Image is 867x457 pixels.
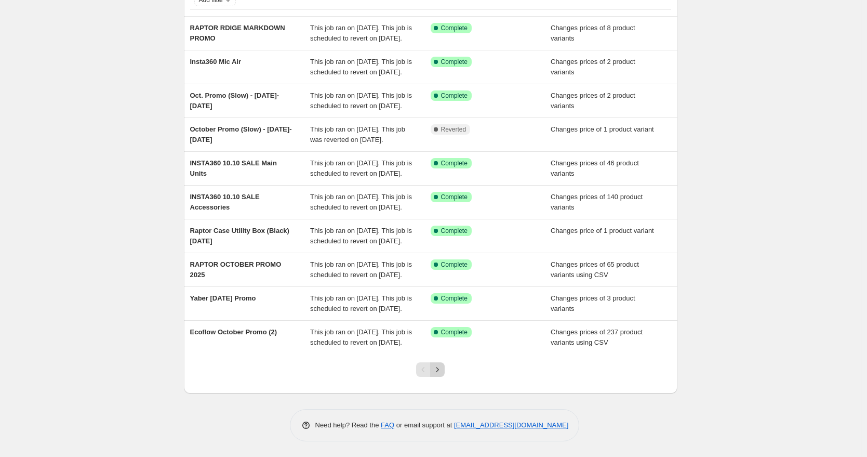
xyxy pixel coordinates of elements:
[190,159,277,177] span: INSTA360 10.10 SALE Main Units
[310,92,412,110] span: This job ran on [DATE]. This job is scheduled to revert on [DATE].
[190,125,292,143] span: October Promo (Slow) - [DATE]-[DATE]
[310,58,412,76] span: This job ran on [DATE]. This job is scheduled to revert on [DATE].
[381,421,394,429] a: FAQ
[310,294,412,312] span: This job ran on [DATE]. This job is scheduled to revert on [DATE].
[551,227,654,234] span: Changes price of 1 product variant
[310,24,412,42] span: This job ran on [DATE]. This job is scheduled to revert on [DATE].
[430,362,445,377] button: Next
[441,24,468,32] span: Complete
[551,193,643,211] span: Changes prices of 140 product variants
[551,159,639,177] span: Changes prices of 46 product variants
[310,125,405,143] span: This job ran on [DATE]. This job was reverted on [DATE].
[551,260,639,279] span: Changes prices of 65 product variants using CSV
[441,58,468,66] span: Complete
[310,260,412,279] span: This job ran on [DATE]. This job is scheduled to revert on [DATE].
[310,159,412,177] span: This job ran on [DATE]. This job is scheduled to revert on [DATE].
[190,193,260,211] span: INSTA360 10.10 SALE Accessories
[441,260,468,269] span: Complete
[315,421,381,429] span: Need help? Read the
[441,193,468,201] span: Complete
[190,227,289,245] span: Raptor Case Utility Box (Black) [DATE]
[310,193,412,211] span: This job ran on [DATE]. This job is scheduled to revert on [DATE].
[441,294,468,303] span: Complete
[441,328,468,336] span: Complete
[441,227,468,235] span: Complete
[441,125,466,134] span: Reverted
[441,159,468,167] span: Complete
[551,125,654,133] span: Changes price of 1 product variant
[190,260,282,279] span: RAPTOR OCTOBER PROMO 2025
[416,362,445,377] nav: Pagination
[441,92,468,100] span: Complete
[551,24,635,42] span: Changes prices of 8 product variants
[190,24,285,42] span: RAPTOR RDIGE MARKDOWN PROMO
[551,58,635,76] span: Changes prices of 2 product variants
[190,328,277,336] span: Ecoflow October Promo (2)
[454,421,568,429] a: [EMAIL_ADDRESS][DOMAIN_NAME]
[551,328,643,346] span: Changes prices of 237 product variants using CSV
[310,328,412,346] span: This job ran on [DATE]. This job is scheduled to revert on [DATE].
[190,294,256,302] span: Yaber [DATE] Promo
[190,92,279,110] span: Oct. Promo (Slow) - [DATE]-[DATE]
[551,92,635,110] span: Changes prices of 2 product variants
[190,58,242,66] span: Insta360 Mic Air
[551,294,635,312] span: Changes prices of 3 product variants
[394,421,454,429] span: or email support at
[310,227,412,245] span: This job ran on [DATE]. This job is scheduled to revert on [DATE].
